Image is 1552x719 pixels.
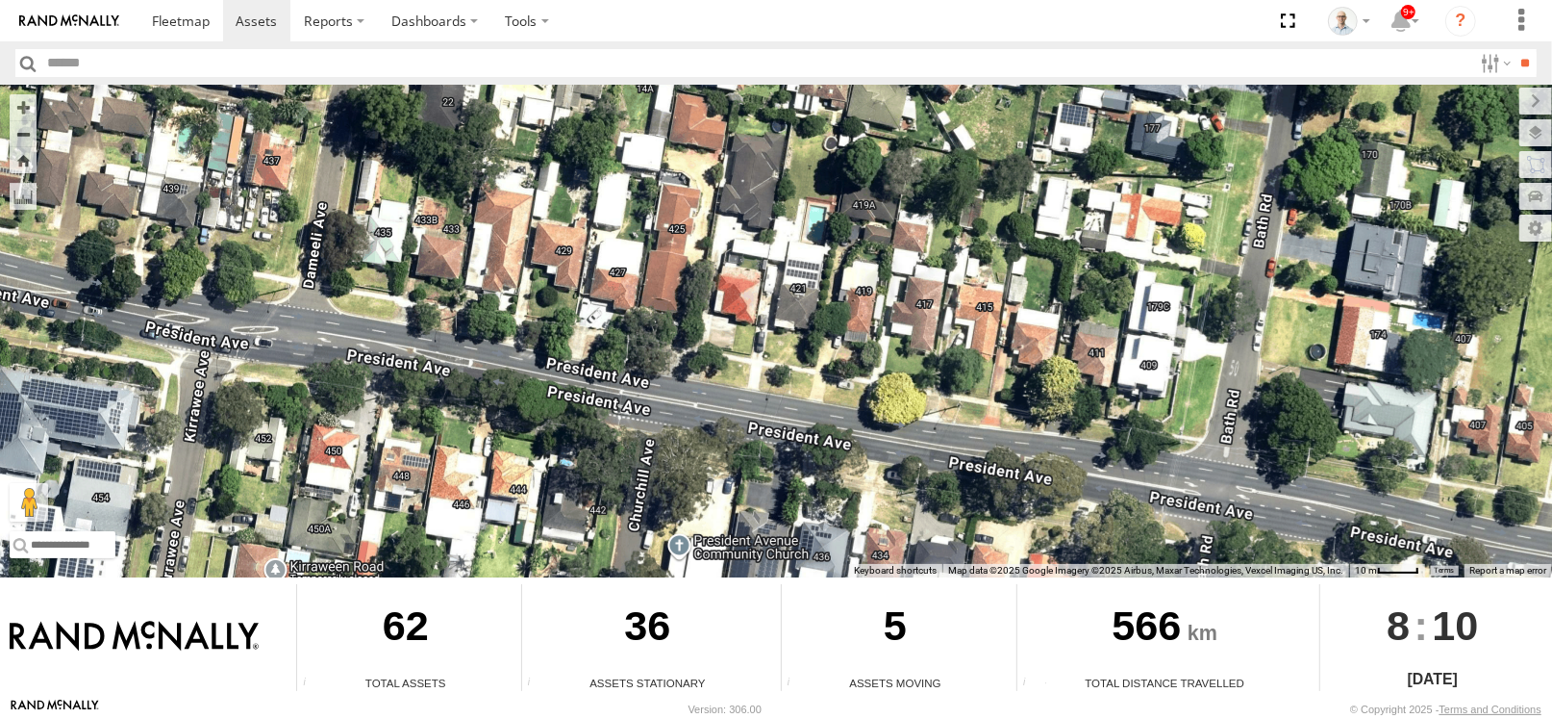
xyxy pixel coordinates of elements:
[297,677,326,691] div: Total number of Enabled Assets
[297,584,513,675] div: 62
[1321,7,1377,36] div: Kurt Byers
[10,483,48,522] button: Drag Pegman onto the map to open Street View
[1519,215,1552,242] label: Map Settings
[1469,565,1546,576] a: Report a map error
[688,704,762,715] div: Version: 306.00
[854,564,937,578] button: Keyboard shortcuts
[1435,566,1455,574] a: Terms (opens in new tab)
[948,565,1343,576] span: Map data ©2025 Google Imagery ©2025 Airbus, Maxar Technologies, Vexcel Imaging US, Inc.
[1017,677,1046,691] div: Total distance travelled by all assets within specified date range and applied filters
[10,147,37,173] button: Zoom Home
[522,584,774,675] div: 36
[1320,668,1545,691] div: [DATE]
[10,183,37,210] label: Measure
[782,677,811,691] div: Total number of assets current in transit.
[1473,49,1514,77] label: Search Filter Options
[10,120,37,147] button: Zoom out
[1349,564,1425,578] button: Map Scale: 10 m per 40 pixels
[11,700,99,719] a: Visit our Website
[1355,565,1377,576] span: 10 m
[10,94,37,120] button: Zoom in
[19,14,119,28] img: rand-logo.svg
[522,677,551,691] div: Total number of assets current stationary.
[10,621,259,654] img: Rand McNally
[522,675,774,691] div: Assets Stationary
[782,675,1010,691] div: Assets Moving
[782,584,1010,675] div: 5
[1017,584,1313,675] div: 566
[1350,704,1541,715] div: © Copyright 2025 -
[1387,584,1410,667] span: 8
[297,675,513,691] div: Total Assets
[1432,584,1478,667] span: 10
[1445,6,1476,37] i: ?
[1017,675,1313,691] div: Total Distance Travelled
[1439,704,1541,715] a: Terms and Conditions
[1320,584,1545,667] div: :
